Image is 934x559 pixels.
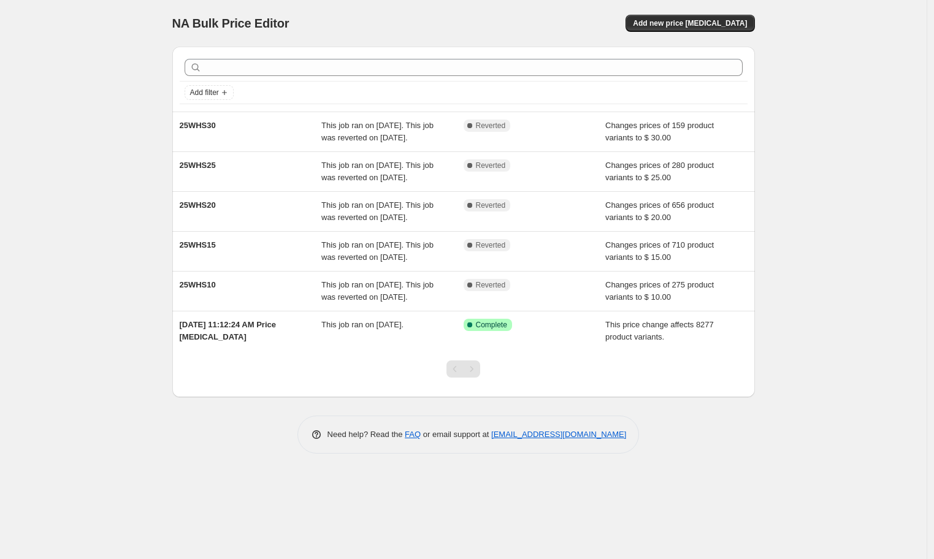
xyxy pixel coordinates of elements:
[605,280,714,302] span: Changes prices of 275 product variants to $ 10.00
[180,121,216,130] span: 25WHS30
[190,88,219,97] span: Add filter
[605,200,714,222] span: Changes prices of 656 product variants to $ 20.00
[321,280,434,302] span: This job ran on [DATE]. This job was reverted on [DATE].
[421,430,491,439] span: or email support at
[446,360,480,378] nav: Pagination
[172,17,289,30] span: NA Bulk Price Editor
[321,200,434,222] span: This job ran on [DATE]. This job was reverted on [DATE].
[491,430,626,439] a: [EMAIL_ADDRESS][DOMAIN_NAME]
[626,15,754,32] button: Add new price [MEDICAL_DATA]
[605,121,714,142] span: Changes prices of 159 product variants to $ 30.00
[180,280,216,289] span: 25WHS10
[633,18,747,28] span: Add new price [MEDICAL_DATA]
[476,320,507,330] span: Complete
[180,240,216,249] span: 25WHS15
[476,280,506,290] span: Reverted
[321,161,434,182] span: This job ran on [DATE]. This job was reverted on [DATE].
[605,161,714,182] span: Changes prices of 280 product variants to $ 25.00
[327,430,405,439] span: Need help? Read the
[476,161,506,170] span: Reverted
[476,240,506,250] span: Reverted
[321,240,434,262] span: This job ran on [DATE]. This job was reverted on [DATE].
[605,240,714,262] span: Changes prices of 710 product variants to $ 15.00
[476,121,506,131] span: Reverted
[321,121,434,142] span: This job ran on [DATE]. This job was reverted on [DATE].
[180,320,277,341] span: [DATE] 11:12:24 AM Price [MEDICAL_DATA]
[405,430,421,439] a: FAQ
[605,320,714,341] span: This price change affects 8277 product variants.
[180,161,216,170] span: 25WHS25
[476,200,506,210] span: Reverted
[180,200,216,210] span: 25WHS20
[321,320,404,329] span: This job ran on [DATE].
[185,85,234,100] button: Add filter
